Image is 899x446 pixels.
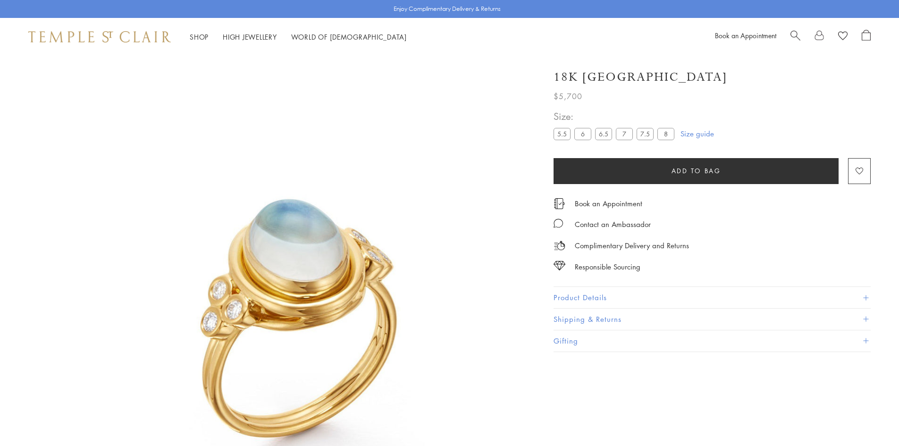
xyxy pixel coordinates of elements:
[223,32,277,42] a: High JewelleryHigh Jewellery
[554,109,678,124] span: Size:
[657,128,674,140] label: 8
[554,198,565,209] img: icon_appointment.svg
[190,31,407,43] nav: Main navigation
[554,330,871,352] button: Gifting
[715,31,776,40] a: Book an Appointment
[574,128,591,140] label: 6
[394,4,501,14] p: Enjoy Complimentary Delivery & Returns
[575,198,642,209] a: Book an Appointment
[554,219,563,228] img: MessageIcon-01_2.svg
[595,128,612,140] label: 6.5
[681,129,714,138] a: Size guide
[554,90,582,102] span: $5,700
[790,30,800,44] a: Search
[575,219,651,230] div: Contact an Ambassador
[575,240,689,252] p: Complimentary Delivery and Returns
[616,128,633,140] label: 7
[554,287,871,308] button: Product Details
[28,31,171,42] img: Temple St. Clair
[637,128,654,140] label: 7.5
[291,32,407,42] a: World of [DEMOGRAPHIC_DATA]World of [DEMOGRAPHIC_DATA]
[554,69,727,85] h1: 18K [GEOGRAPHIC_DATA]
[862,30,871,44] a: Open Shopping Bag
[190,32,209,42] a: ShopShop
[554,158,839,184] button: Add to bag
[554,261,565,270] img: icon_sourcing.svg
[838,30,848,44] a: View Wishlist
[554,240,565,252] img: icon_delivery.svg
[554,128,571,140] label: 5.5
[575,261,640,273] div: Responsible Sourcing
[672,166,721,176] span: Add to bag
[554,309,871,330] button: Shipping & Returns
